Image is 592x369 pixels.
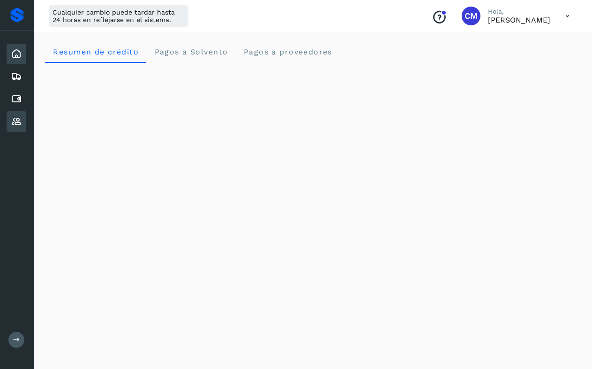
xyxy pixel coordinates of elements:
[154,47,228,56] span: Pagos a Solvento
[7,89,26,109] div: Cuentas por pagar
[488,15,550,24] p: Cynthia Mendoza
[49,5,188,27] div: Cualquier cambio puede tardar hasta 24 horas en reflejarse en el sistema.
[52,47,139,56] span: Resumen de crédito
[7,44,26,64] div: Inicio
[243,47,332,56] span: Pagos a proveedores
[7,111,26,132] div: Proveedores
[488,8,550,15] p: Hola,
[7,66,26,87] div: Embarques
